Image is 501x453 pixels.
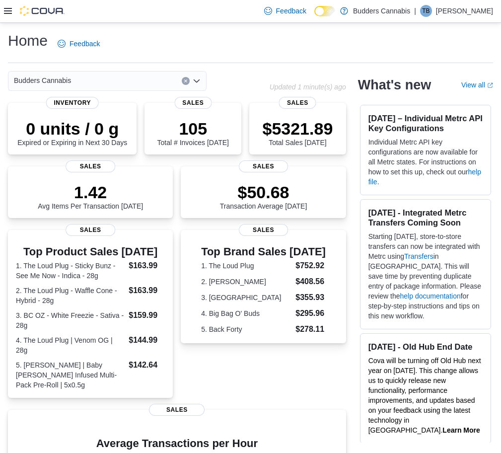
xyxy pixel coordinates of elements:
[17,119,127,147] div: Expired or Expiring in Next 30 Days
[314,16,315,17] span: Dark Mode
[295,292,326,303] dd: $355.93
[17,119,127,139] p: 0 units / 0 g
[16,246,165,258] h3: Top Product Sales [DATE]
[201,246,326,258] h3: Top Brand Sales [DATE]
[368,137,483,187] p: Individual Metrc API key configurations are now available for all Metrc states. For instructions ...
[70,39,100,49] span: Feedback
[8,31,48,51] h1: Home
[368,357,481,434] span: Cova will be turning off Old Hub next year on [DATE]. This change allows us to quickly release ne...
[14,75,71,86] span: Budders Cannabis
[260,1,310,21] a: Feedback
[129,359,165,371] dd: $142.64
[201,324,291,334] dt: 5. Back Forty
[16,438,338,450] h4: Average Transactions per Hour
[174,97,212,109] span: Sales
[220,182,307,202] p: $50.68
[220,182,307,210] div: Transaction Average [DATE]
[262,119,333,147] div: Total Sales [DATE]
[157,119,229,147] div: Total # Invoices [DATE]
[270,83,346,91] p: Updated 1 minute(s) ago
[368,342,483,352] h3: [DATE] - Old Hub End Date
[422,5,429,17] span: TB
[295,323,326,335] dd: $278.11
[461,81,493,89] a: View allExternal link
[239,160,288,172] span: Sales
[20,6,65,16] img: Cova
[358,77,431,93] h2: What's new
[149,404,205,416] span: Sales
[353,5,410,17] p: Budders Cannabis
[157,119,229,139] p: 105
[368,231,483,321] p: Starting [DATE], store-to-store transfers can now be integrated with Metrc using in [GEOGRAPHIC_D...
[38,182,143,202] p: 1.42
[368,168,481,186] a: help file
[66,160,115,172] span: Sales
[414,5,416,17] p: |
[295,260,326,272] dd: $752.92
[38,182,143,210] div: Avg Items Per Transaction [DATE]
[262,119,333,139] p: $5321.89
[314,6,335,16] input: Dark Mode
[400,292,461,300] a: help documentation
[201,293,291,302] dt: 3. [GEOGRAPHIC_DATA]
[239,224,288,236] span: Sales
[276,6,306,16] span: Feedback
[368,208,483,227] h3: [DATE] - Integrated Metrc Transfers Coming Soon
[16,360,125,390] dt: 5. [PERSON_NAME] | Baby [PERSON_NAME] Infused Multi-Pack Pre-Roll | 5x0.5g
[16,286,125,305] dt: 2. The Loud Plug - Waffle Cone - Hybrid - 28g
[295,276,326,288] dd: $408.56
[436,5,493,17] p: [PERSON_NAME]
[16,335,125,355] dt: 4. The Loud Plug | Venom OG | 28g
[279,97,316,109] span: Sales
[193,77,201,85] button: Open list of options
[54,34,104,54] a: Feedback
[295,307,326,319] dd: $295.96
[129,334,165,346] dd: $144.99
[442,426,480,434] a: Learn More
[201,308,291,318] dt: 4. Big Bag O' Buds
[404,252,433,260] a: Transfers
[16,310,125,330] dt: 3. BC OZ - White Freezie - Sativa - 28g
[487,82,493,88] svg: External link
[16,261,125,281] dt: 1. The Loud Plug - Sticky Bunz - See Me Now - Indica - 28g
[46,97,99,109] span: Inventory
[129,260,165,272] dd: $163.99
[129,285,165,297] dd: $163.99
[420,5,432,17] div: Trevor Bell
[66,224,115,236] span: Sales
[201,277,291,287] dt: 2. [PERSON_NAME]
[182,77,190,85] button: Clear input
[129,309,165,321] dd: $159.99
[368,113,483,133] h3: [DATE] – Individual Metrc API Key Configurations
[201,261,291,271] dt: 1. The Loud Plug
